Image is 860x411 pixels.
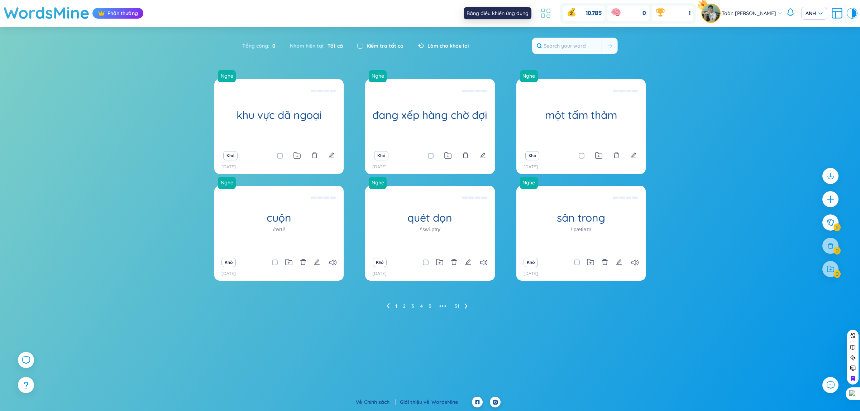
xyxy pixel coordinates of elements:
[395,300,397,312] li: 1
[420,300,423,312] li: 4
[242,43,268,49] font: Tổng cộng
[454,300,459,312] li: 51
[420,227,440,232] font: /ˈswiːpɪŋ/
[328,43,343,49] font: Tất cả
[364,399,396,405] a: Chính sách
[221,73,233,79] font: Nghe
[98,10,105,17] img: biểu tượng vương miện
[465,300,468,312] li: Trang tiếp theo
[451,257,457,267] button: xóa bỏ
[376,260,384,265] font: Khó
[479,151,486,161] button: biên tập
[221,164,236,169] font: [DATE]
[602,259,608,265] span: xóa bỏ
[689,9,691,17] font: 1
[520,177,541,189] a: Nghe
[613,152,620,159] span: xóa bỏ
[107,10,138,16] font: Phần thưởng
[520,70,541,82] a: Nghe
[328,152,335,159] span: biên tập
[372,73,384,79] font: Nghe
[522,73,535,79] font: Nghe
[616,257,622,267] button: biên tập
[557,211,605,224] font: sân trong
[407,211,452,224] font: quét dọn
[524,258,538,267] button: Khó
[387,300,390,312] li: Trang trước
[290,43,323,49] font: Nhóm hiện tại
[311,151,318,161] button: xóa bỏ
[630,152,637,159] span: biên tập
[372,108,487,122] font: đang xếp hàng chờ đợi
[586,9,602,17] font: 10.785
[267,211,291,224] font: cuộn
[462,151,469,161] button: xóa bỏ
[221,179,233,186] font: Nghe
[429,300,431,312] li: 5
[372,164,387,169] font: [DATE]
[221,258,236,267] button: Khó
[467,10,529,16] font: Bảng điều khiển ứng dụng
[465,257,471,267] button: biên tập
[367,43,403,49] font: Kiểm tra tất cả
[377,153,385,158] font: Khó
[642,9,646,17] font: 0
[372,271,387,276] font: [DATE]
[525,151,540,160] button: Khó
[437,300,449,312] li: 5 trang tiếp theo
[4,3,90,23] font: WordsMine
[323,43,325,49] font: :
[221,271,236,276] font: [DATE]
[364,399,390,405] font: Chính sách
[826,195,835,204] span: cộng thêm
[722,10,776,16] font: Toàn [PERSON_NAME]
[429,303,431,309] font: 5
[630,151,637,161] button: biên tập
[806,10,823,17] span: ANH
[439,303,447,309] font: •••
[236,108,322,122] font: khu vực dã ngoại
[218,177,239,189] a: Nghe
[465,259,471,265] span: biên tập
[411,303,414,309] font: 3
[602,257,608,267] button: xóa bỏ
[479,152,486,159] span: biên tập
[328,151,335,161] button: biên tập
[356,399,362,405] font: Về
[218,70,239,82] a: Nghe
[529,153,536,158] font: Khó
[571,227,591,232] font: /ˈpætiəʊ/
[372,179,384,186] font: Nghe
[374,151,388,160] button: Khó
[431,399,464,405] a: WordsMine
[613,151,620,161] button: xóa bỏ
[272,43,276,49] font: 0
[395,303,397,309] font: 1
[427,43,469,49] font: Làm cho khỏe lại
[451,259,457,265] span: xóa bỏ
[268,43,269,49] font: :
[403,300,406,312] li: 2
[431,399,458,405] font: WordsMine
[225,260,233,265] font: Khó
[702,4,722,22] a: hình đại diệnchuyên nghiệp
[702,4,720,22] img: hình đại diện
[300,259,306,265] span: xóa bỏ
[369,177,390,189] a: Nghe
[411,300,414,312] li: 3
[522,179,535,186] font: Nghe
[524,164,538,169] font: [DATE]
[616,259,622,265] span: biên tập
[300,257,306,267] button: xóa bỏ
[311,152,318,159] span: xóa bỏ
[806,10,816,16] font: ANH
[524,271,538,276] font: [DATE]
[314,257,320,267] button: biên tập
[545,108,617,122] font: một tấm thảm
[403,303,406,309] font: 2
[527,260,535,265] font: Khó
[532,38,602,54] input: Search your word
[454,303,459,309] font: 51
[273,227,285,232] font: /rəʊl/
[226,153,234,158] font: Khó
